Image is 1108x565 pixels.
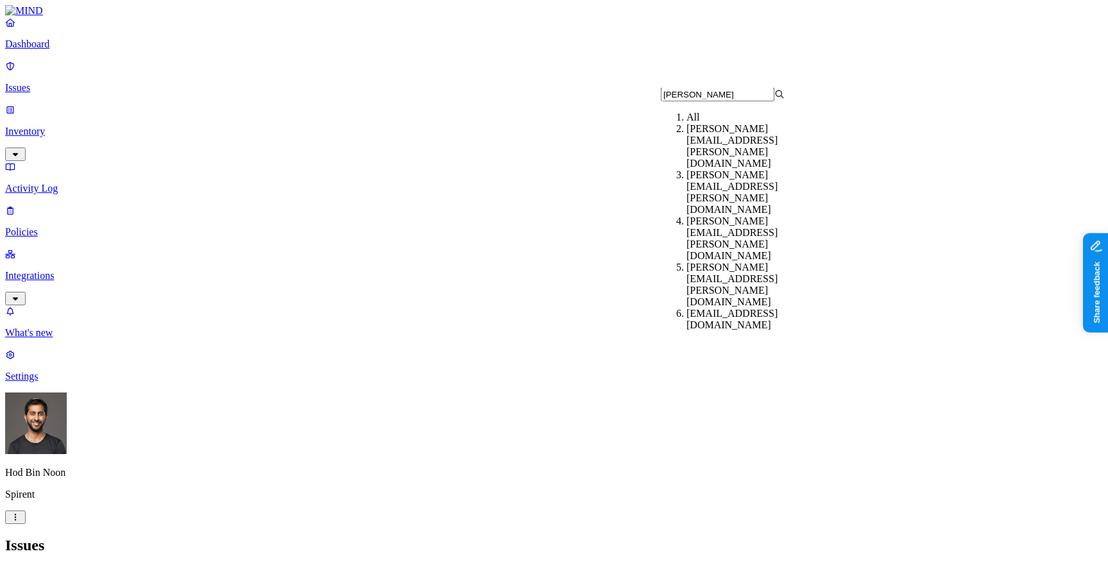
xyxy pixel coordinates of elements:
a: Issues [5,60,1103,94]
input: Search [661,88,774,101]
img: MIND [5,5,43,17]
p: Hod Bin Noon [5,467,1103,478]
a: Integrations [5,248,1103,303]
p: Issues [5,82,1103,94]
div: [PERSON_NAME][EMAIL_ADDRESS][PERSON_NAME][DOMAIN_NAME] [686,123,810,169]
a: Dashboard [5,17,1103,50]
div: [PERSON_NAME][EMAIL_ADDRESS][PERSON_NAME][DOMAIN_NAME] [686,169,810,215]
p: Integrations [5,270,1103,282]
a: What's new [5,305,1103,339]
h2: Issues [5,537,1103,554]
div: All [686,112,810,123]
p: What's new [5,327,1103,339]
p: Settings [5,371,1103,382]
p: Policies [5,226,1103,238]
img: Hod Bin Noon [5,392,67,454]
p: Dashboard [5,38,1103,50]
a: Settings [5,349,1103,382]
a: Inventory [5,104,1103,159]
a: Policies [5,205,1103,238]
p: Activity Log [5,183,1103,194]
div: [PERSON_NAME][EMAIL_ADDRESS][PERSON_NAME][DOMAIN_NAME] [686,262,810,308]
a: MIND [5,5,1103,17]
p: Spirent [5,489,1103,500]
a: Activity Log [5,161,1103,194]
div: [PERSON_NAME][EMAIL_ADDRESS][PERSON_NAME][DOMAIN_NAME] [686,215,810,262]
div: [EMAIL_ADDRESS][DOMAIN_NAME] [686,308,810,331]
p: Inventory [5,126,1103,137]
